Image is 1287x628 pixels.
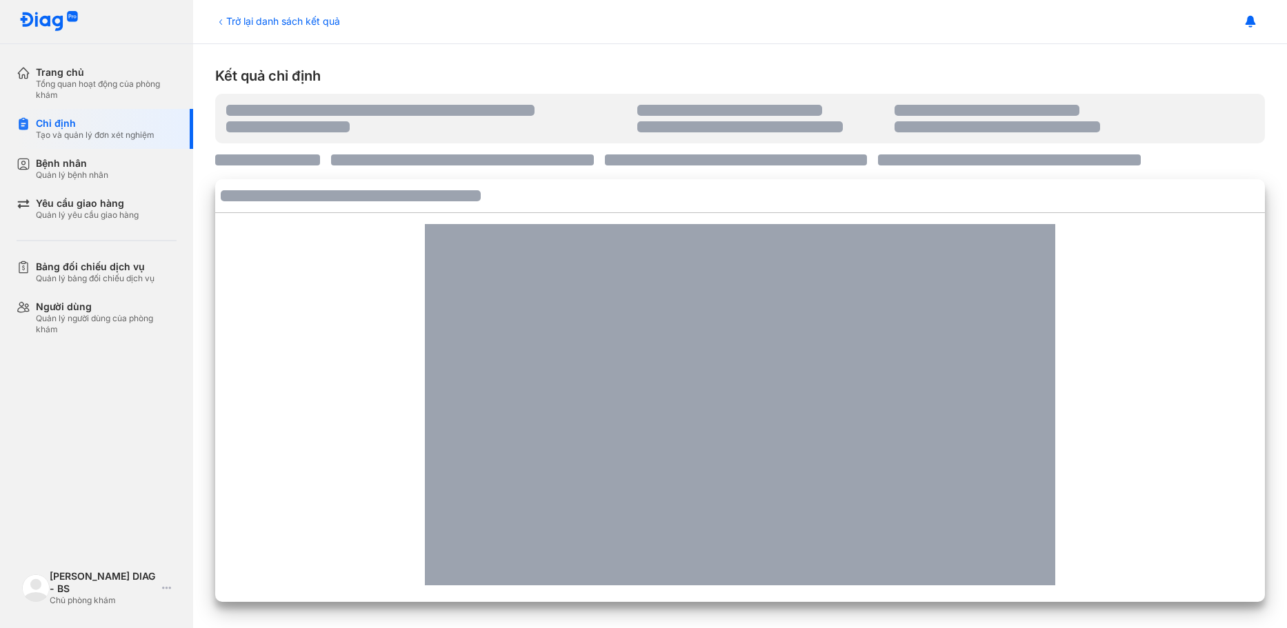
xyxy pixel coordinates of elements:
div: Quản lý bảng đối chiếu dịch vụ [36,273,154,284]
div: Quản lý yêu cầu giao hàng [36,210,139,221]
img: logo [19,11,79,32]
div: Bảng đối chiếu dịch vụ [36,261,154,273]
div: [PERSON_NAME] DIAG - BS [50,570,157,595]
div: Chủ phòng khám [50,595,157,606]
div: Quản lý người dùng của phòng khám [36,313,177,335]
div: Người dùng [36,301,177,313]
div: Trang chủ [36,66,177,79]
div: Tổng quan hoạt động của phòng khám [36,79,177,101]
div: Bệnh nhân [36,157,108,170]
div: Chỉ định [36,117,154,130]
div: Quản lý bệnh nhân [36,170,108,181]
div: Yêu cầu giao hàng [36,197,139,210]
div: Kết quả chỉ định [215,66,1265,85]
div: Tạo và quản lý đơn xét nghiệm [36,130,154,141]
img: logo [22,574,50,602]
div: Trở lại danh sách kết quả [215,14,340,28]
